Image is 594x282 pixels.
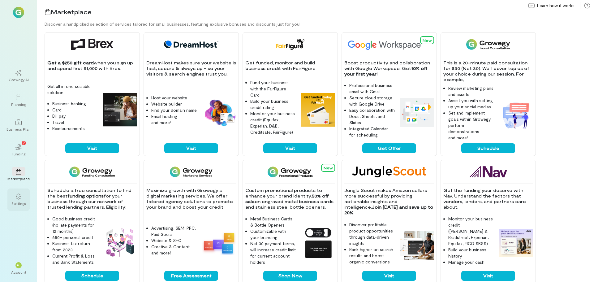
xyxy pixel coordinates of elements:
[448,259,494,265] li: Manage your cash
[52,216,98,234] li: Good business credit (no late payments for 12 months)
[344,39,435,50] img: Google Workspace
[443,60,533,82] p: This is a 20-minute paid consultation for $30 (Net 30). We’ll cover topics of your choice during ...
[301,93,335,127] img: FairFigure feature
[499,229,533,257] img: Nav feature
[448,110,494,141] li: Set and implement goals within Growegy, perform demonstrations and more!
[245,188,335,210] p: Custom promotional products to enhance your brand identity. on engraved metal business cards and ...
[47,60,137,71] p: when you sign up and spend first $1,000 with Brex.
[250,216,296,228] li: Metal Business Cards & Bottle Openers
[7,139,30,161] a: Funding
[7,114,30,137] a: Business Plan
[275,39,305,50] img: FairFigure
[52,107,98,113] li: Card
[52,125,98,132] li: Reimbursements
[65,143,119,153] button: Visit
[250,80,296,98] li: Fund your business with the FairFigure Card
[151,237,197,244] li: Website & SEO
[245,60,335,71] p: Get funded, monitor and build business credit with FairFigure.
[352,166,426,177] img: Jungle Scout
[448,247,494,259] li: Build your business history
[344,66,429,76] strong: 10% off your first year
[344,188,434,215] p: Jungle Scout makes Amazon sellers more successful by providing actionable insights and intelligence.
[164,143,218,153] button: Visit
[52,253,98,265] li: Current Profit & Loss and Bank Statements
[52,119,98,125] li: Travel
[268,166,313,177] img: Growegy Promo Products
[344,204,434,215] strong: Join [DATE] and save up to 20%.
[65,271,119,281] button: Schedule
[51,8,92,15] span: Marketplace
[443,188,533,210] p: Get the funding your deserve with Nav. Understand the factors that vendors, lenders, and partners...
[537,2,575,9] span: Learn how it works
[362,271,416,281] button: Visit
[52,101,98,107] li: Business banking
[162,39,221,50] img: DreamHost
[52,113,98,119] li: Bill pay
[164,271,218,281] button: Free Assessment
[301,226,335,260] img: Growegy Promo Products feature
[7,65,30,87] a: Growegy AI
[151,107,197,113] li: Find your domain name
[448,85,494,98] li: Review marketing plans and assets
[52,241,98,253] li: Business tax return from 2023
[470,166,507,177] img: Nav
[400,98,434,127] img: Google Workspace feature
[499,98,533,132] img: 1-on-1 Consultation feature
[11,270,26,275] div: Account
[448,216,494,247] li: Monitor your business credit ([PERSON_NAME] & Bradstreet, Experian, Equifax, FICO SBSS)
[423,38,432,42] span: New
[349,95,395,107] li: Secure cloud storage with Google Drive
[151,113,197,126] li: Email hosting and more!
[349,82,395,95] li: Professional business email with Gmail
[170,166,213,177] img: Growegy - Marketing Services
[11,201,26,206] div: Settings
[45,21,594,27] div: Discover a handpicked selection of services tailored for small businesses, featuring exclusive bo...
[245,193,330,204] strong: 50% off sale
[448,98,494,110] li: Assist you with setting up your social medias
[250,98,296,111] li: Build your business credit rating
[263,271,317,281] button: Shop Now
[7,89,30,112] a: Planning
[263,143,317,153] button: Visit
[349,246,395,265] li: Rank higher on search results and boost organic conversions
[103,226,137,260] img: Funding Consultation feature
[146,60,236,77] p: DreamHost makes sure your website is fast, secure & always up - so your visitors & search engines...
[151,101,197,107] li: Website builder
[400,231,434,260] img: Jungle Scout feature
[324,166,333,170] span: New
[103,93,137,127] img: Brex feature
[9,77,29,82] div: Growegy AI
[7,176,30,181] div: Marketplace
[7,189,30,211] a: Settings
[250,228,296,241] li: Customizable with your branding
[23,140,25,145] span: 7
[349,222,395,246] li: Discover profitable product opportunities through data-driven insights
[349,126,395,138] li: Integrated Calendar for scheduling
[6,127,31,132] div: Business Plan
[52,234,98,241] li: 650+ personal credit
[146,188,236,210] p: Maximize growth with Growegy's digital marketing services. We offer tailored agency solutions to ...
[151,225,197,237] li: Advertising, SEM, PPC, Paid Social
[461,271,515,281] button: Visit
[7,164,30,186] a: Marketplace
[250,111,296,135] li: Monitor your business credit (Equifax, Experian, D&B, Creditsafe, FairFigure)
[202,231,236,255] img: Growegy - Marketing Services feature
[349,107,395,126] li: Easy collaboration with Docs, Sheets, and Slides
[71,39,113,50] img: Brex
[47,60,94,65] strong: Get a $250 gift card
[151,244,197,256] li: Creative & Content and more!
[466,39,510,50] img: 1-on-1 Consultation
[461,143,515,153] button: Schedule
[47,188,137,210] p: Schedule a free consultation to find the best for your business through our network of trusted le...
[12,151,25,156] div: Funding
[47,83,98,96] p: Get all in one scalable solution
[250,241,296,265] li: Net 30 payment terms, will increase credit limit for current account holders
[362,143,416,153] button: Get Offer
[151,95,197,101] li: Host your website
[67,193,104,198] strong: funding options
[202,98,236,127] img: DreamHost feature
[11,102,26,107] div: Planning
[69,166,115,177] img: Funding Consultation
[344,60,434,77] p: Boost productivity and collaboration with Google Workspace. Get !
